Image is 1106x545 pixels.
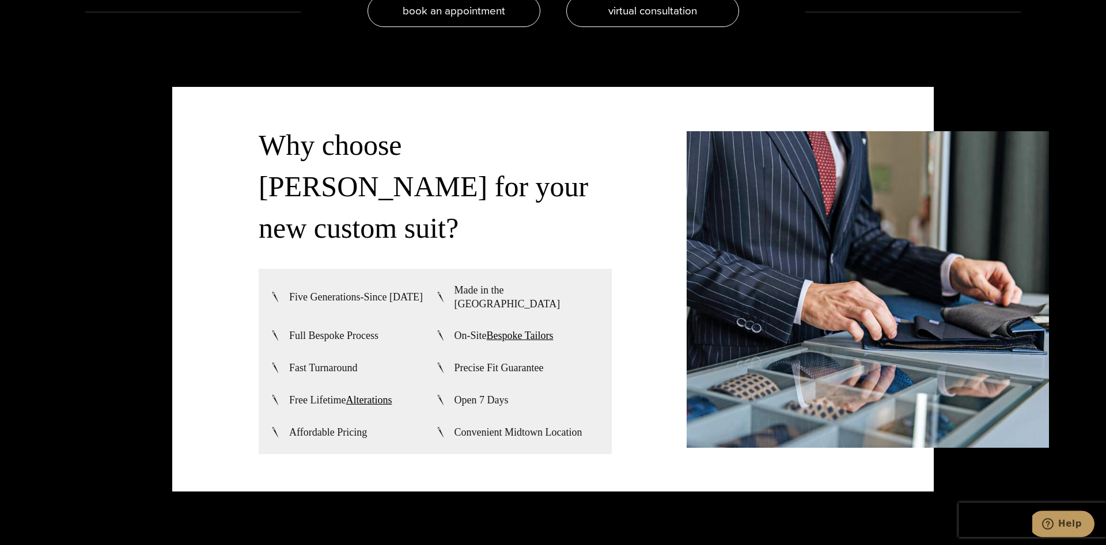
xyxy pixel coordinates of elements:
iframe: Opens a widget where you can chat to one of our agents [1032,510,1094,539]
span: Full Bespoke Process [289,329,378,342]
span: Open 7 Days [454,393,509,407]
a: Alterations [346,394,392,406]
span: Free Lifetime [289,393,392,407]
span: Fast Turnaround [289,361,358,375]
h3: Why choose [PERSON_NAME] for your new custom suit? [259,124,612,249]
a: Bespoke Tailors [487,330,554,341]
span: Convenient Midtown Location [454,425,582,439]
span: book an appointment [403,2,505,19]
span: On-Site [454,329,554,342]
span: Made in the [GEOGRAPHIC_DATA] [454,283,601,311]
iframe: reCAPTCHA [959,502,1106,537]
span: Affordable Pricing [289,425,367,439]
span: virtual consultation [608,2,697,19]
span: Precise Fit Guarantee [454,361,544,375]
span: Five Generations-Since [DATE] [289,290,423,304]
img: Client thumbing through Piacenza fabric swatch book. [687,131,1049,448]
